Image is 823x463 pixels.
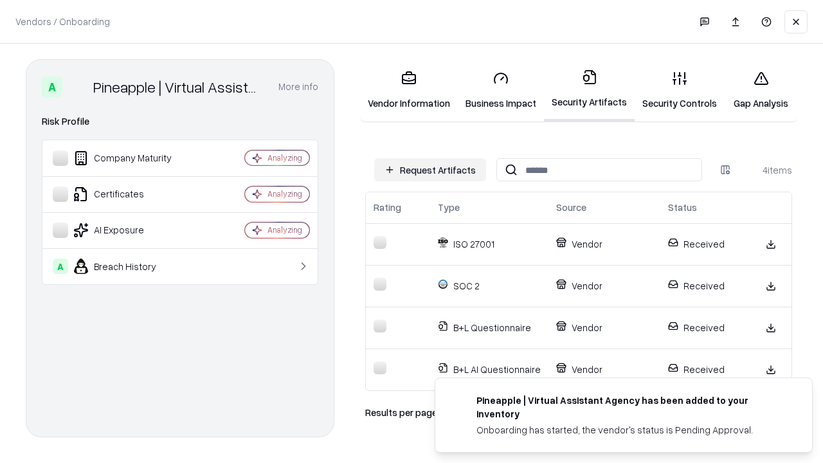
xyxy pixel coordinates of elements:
[556,363,653,376] p: Vendor
[438,363,541,376] p: B+L AI Questionnaire
[53,259,68,274] div: A
[668,279,743,293] p: Received
[360,60,458,120] a: Vendor Information
[476,423,781,437] div: Onboarding has started, the vendor's status is Pending Approval.
[544,59,635,122] a: Security Artifacts
[42,77,62,97] div: A
[438,201,460,214] div: Type
[53,222,206,238] div: AI Exposure
[374,201,401,214] div: Rating
[93,77,263,97] div: Pineapple | Virtual Assistant Agency
[438,321,541,334] p: B+L Questionnaire
[267,188,302,199] div: Analyzing
[668,363,743,376] p: Received
[42,114,318,129] div: Risk Profile
[668,201,697,214] div: Status
[438,237,541,251] p: ISO 27001
[53,186,206,202] div: Certificates
[278,75,318,98] button: More info
[476,394,781,421] div: Pineapple | Virtual Assistant Agency has been added to your inventory
[15,15,110,28] p: Vendors / Onboarding
[267,224,302,235] div: Analyzing
[556,321,653,334] p: Vendor
[668,237,743,251] p: Received
[68,77,88,97] img: Pineapple | Virtual Assistant Agency
[438,279,541,293] p: SOC 2
[741,163,792,177] div: 4 items
[556,237,653,251] p: Vendor
[556,201,586,214] div: Source
[635,60,725,120] a: Security Controls
[267,152,302,163] div: Analyzing
[374,158,486,181] button: Request Artifacts
[365,406,439,419] p: Results per page:
[725,60,797,120] a: Gap Analysis
[451,394,466,409] img: trypineapple.com
[53,259,206,274] div: Breach History
[668,321,743,334] p: Received
[53,150,206,166] div: Company Maturity
[458,60,544,120] a: Business Impact
[556,279,653,293] p: Vendor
